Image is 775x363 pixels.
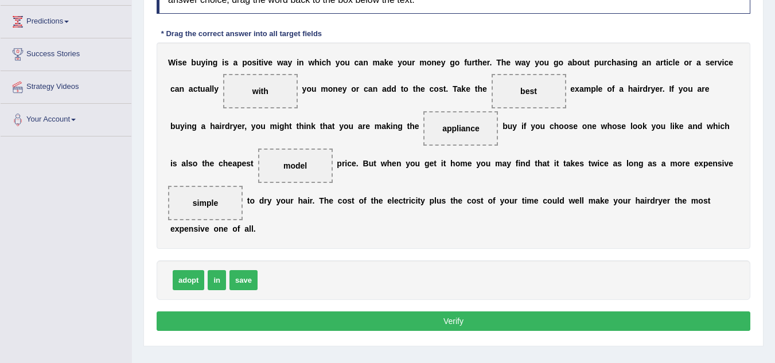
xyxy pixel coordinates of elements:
b: e [729,58,733,67]
b: t [475,58,478,67]
b: t [407,122,410,131]
b: r [702,84,704,93]
b: h [210,122,215,131]
b: g [279,122,285,131]
a: Predictions [1,6,131,34]
b: r [660,58,663,67]
b: h [628,84,633,93]
b: a [189,84,193,93]
b: r [412,58,415,67]
b: n [647,58,652,67]
b: v [718,58,722,67]
b: k [311,122,316,131]
b: c [550,122,554,131]
b: i [220,122,222,131]
b: a [697,84,702,93]
b: e [655,84,660,93]
b: m [584,84,591,93]
b: a [181,159,186,168]
b: y [531,122,535,131]
b: o [577,58,582,67]
b: e [242,159,247,168]
b: y [288,58,293,67]
button: Verify [157,311,750,331]
b: a [368,84,373,93]
b: c [193,84,198,93]
b: h [205,159,210,168]
span: Drop target [492,74,566,108]
b: r [648,84,651,93]
b: l [630,122,633,131]
b: T [453,84,457,93]
b: e [705,84,710,93]
b: e [268,58,272,67]
b: g [450,58,455,67]
b: a [696,58,701,67]
b: r [342,159,345,168]
b: b [170,122,176,131]
b: c [668,58,673,67]
b: i [637,84,640,93]
b: o [559,122,564,131]
b: s [617,122,622,131]
b: o [637,122,642,131]
b: h [607,122,612,131]
b: o [247,58,252,67]
b: s [188,159,193,168]
b: e [621,122,626,131]
b: o [256,122,261,131]
b: e [182,58,187,67]
b: g [192,122,197,131]
b: b [573,58,578,67]
b: i [256,58,259,67]
b: k [642,122,647,131]
b: h [415,84,420,93]
b: i [297,58,299,67]
b: a [359,58,363,67]
b: u [345,58,350,67]
b: n [306,122,311,131]
b: h [612,58,617,67]
b: a [579,84,584,93]
b: , [244,122,247,131]
b: o [402,58,407,67]
b: a [382,84,387,93]
b: o [683,84,688,93]
b: e [209,159,214,168]
b: l [596,84,598,93]
b: t [443,84,446,93]
b: n [431,58,437,67]
b: m [375,122,381,131]
span: best [520,87,537,96]
b: g [554,58,559,67]
b: o [344,122,349,131]
b: y [251,122,256,131]
b: i [277,122,279,131]
b: d [387,84,392,93]
span: Drop target [223,74,298,108]
b: a [521,58,526,67]
b: e [365,122,370,131]
b: a [358,122,363,131]
b: y [526,58,531,67]
b: r [221,122,224,131]
b: o [564,122,569,131]
b: c [430,84,434,93]
b: . [663,84,665,93]
b: s [568,122,573,131]
b: e [228,159,232,168]
b: n [587,122,592,131]
b: b [503,122,508,131]
b: d [225,122,230,131]
b: c [219,159,223,168]
b: e [710,58,714,67]
b: e [675,58,680,67]
b: u [544,58,550,67]
b: v [264,58,268,67]
b: f [671,84,674,93]
b: r [487,58,490,67]
b: h [326,58,332,67]
b: u [467,58,472,67]
b: w [277,58,283,67]
b: y [302,84,307,93]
